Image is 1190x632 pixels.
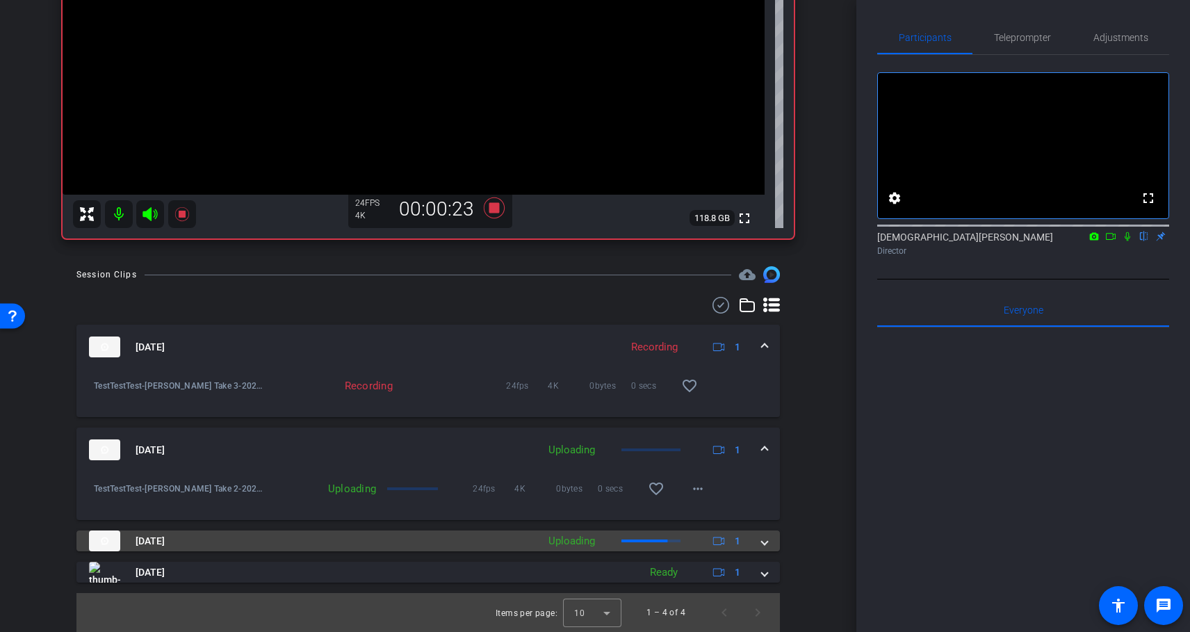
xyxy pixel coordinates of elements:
div: [DEMOGRAPHIC_DATA][PERSON_NAME] [877,230,1169,257]
mat-icon: settings [886,190,903,206]
span: 1 [735,534,740,549]
div: Recording [264,379,399,393]
div: thumb-nail[DATE]Recording1 [76,369,780,417]
span: [DATE] [136,340,165,355]
span: FPS [365,198,380,208]
span: 1 [735,443,740,457]
span: Adjustments [1093,33,1148,42]
mat-icon: accessibility [1110,597,1127,614]
div: Uploading [264,482,383,496]
span: 0bytes [589,379,631,393]
mat-expansion-panel-header: thumb-nail[DATE]Uploading1 [76,530,780,551]
span: 4K [514,482,556,496]
mat-expansion-panel-header: thumb-nail[DATE]Uploading1 [76,428,780,472]
img: thumb-nail [89,562,120,583]
span: 0bytes [556,482,598,496]
img: thumb-nail [89,439,120,460]
span: Participants [899,33,952,42]
div: Ready [643,565,685,581]
span: Destinations for your clips [739,266,756,283]
div: Uploading [541,442,602,458]
div: Director [877,245,1169,257]
div: 24 [355,197,390,209]
div: Session Clips [76,268,137,282]
span: [DATE] [136,443,165,457]
mat-icon: more_horiz [690,480,706,497]
mat-icon: fullscreen [1140,190,1157,206]
div: Uploading [541,533,602,549]
span: TestTestTest-[PERSON_NAME] Take 2-2025-09-08-11-43-45-479-0 [94,482,264,496]
mat-icon: favorite_border [681,378,698,394]
img: thumb-nail [89,530,120,551]
span: 4K [548,379,589,393]
mat-icon: fullscreen [736,210,753,227]
mat-icon: flip [1136,229,1152,242]
span: Everyone [1004,305,1043,315]
mat-expansion-panel-header: thumb-nail[DATE]Recording1 [76,325,780,369]
button: Next page [741,596,774,629]
div: thumb-nail[DATE]Uploading1 [76,472,780,520]
span: 1 [735,340,740,355]
div: Items per page: [496,606,557,620]
img: thumb-nail [89,337,120,357]
img: Session clips [763,266,780,283]
span: [DATE] [136,565,165,580]
span: 24fps [473,482,514,496]
span: Teleprompter [994,33,1051,42]
span: 1 [735,565,740,580]
mat-icon: favorite_border [648,480,665,497]
mat-expansion-panel-header: thumb-nail[DATE]Ready1 [76,562,780,583]
div: 1 – 4 of 4 [646,606,685,619]
mat-icon: message [1155,597,1172,614]
div: Recording [624,339,685,355]
div: 4K [355,210,390,221]
div: 00:00:23 [390,197,483,221]
span: [DATE] [136,534,165,549]
button: Previous page [708,596,741,629]
span: 0 secs [631,379,673,393]
mat-icon: cloud_upload [739,266,756,283]
span: 24fps [506,379,548,393]
span: 118.8 GB [690,210,735,227]
span: 0 secs [598,482,639,496]
span: TestTestTest-[PERSON_NAME] Take 3-2025-09-08-11-51-42-475-0 [94,379,264,393]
